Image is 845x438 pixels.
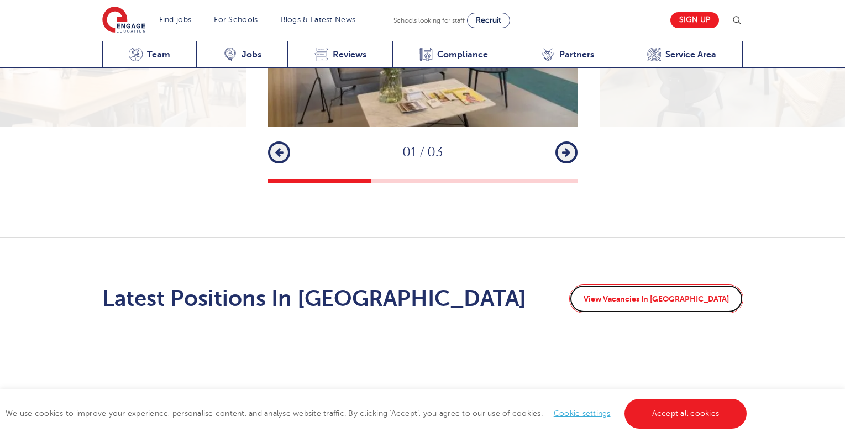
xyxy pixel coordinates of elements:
[287,41,392,68] a: Reviews
[417,145,427,160] span: /
[393,17,465,24] span: Schools looking for staff
[268,179,371,183] button: 1 of 3
[6,409,749,418] span: We use cookies to improve your experience, personalise content, and analyse website traffic. By c...
[559,49,594,60] span: Partners
[476,16,501,24] span: Recruit
[474,179,578,183] button: 3 of 3
[214,15,258,24] a: For Schools
[159,15,192,24] a: Find jobs
[621,41,743,68] a: Service Area
[437,49,488,60] span: Compliance
[624,399,747,429] a: Accept all cookies
[102,7,145,34] img: Engage Education
[371,179,474,183] button: 2 of 3
[665,49,716,60] span: Service Area
[102,286,526,312] h2: Latest Positions In [GEOGRAPHIC_DATA]
[515,41,621,68] a: Partners
[196,41,287,68] a: Jobs
[427,145,443,160] span: 03
[242,49,261,60] span: Jobs
[147,49,170,60] span: Team
[467,13,510,28] a: Recruit
[281,15,356,24] a: Blogs & Latest News
[569,284,743,313] a: View Vacancies In [GEOGRAPHIC_DATA]
[670,12,719,28] a: Sign up
[392,41,515,68] a: Compliance
[333,49,366,60] span: Reviews
[554,409,611,418] a: Cookie settings
[402,145,417,160] span: 01
[102,41,197,68] a: Team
